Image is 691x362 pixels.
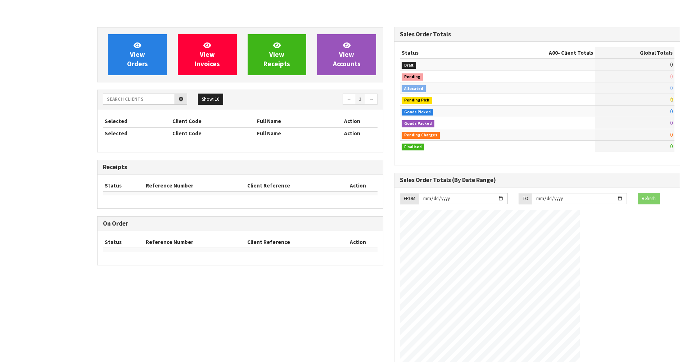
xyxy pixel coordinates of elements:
th: Client Reference [245,180,338,191]
span: 0 [670,73,673,80]
span: View Invoices [195,41,220,68]
span: Goods Packed [402,120,434,127]
span: 0 [670,119,673,126]
th: Selected [103,116,171,127]
span: Goods Picked [402,109,433,116]
span: Finalised [402,144,424,151]
h3: Receipts [103,164,378,171]
nav: Page navigation [245,94,378,106]
a: ViewInvoices [178,34,237,75]
span: 0 [670,96,673,103]
th: Full Name [255,116,326,127]
span: 0 [670,85,673,91]
th: Action [326,127,378,139]
th: Status [103,236,144,248]
h3: Sales Order Totals [400,31,674,38]
th: Full Name [255,127,326,139]
a: 1 [355,94,365,105]
span: 0 [670,61,673,68]
span: 0 [670,143,673,150]
input: Search clients [103,94,175,105]
th: - Client Totals [491,47,595,59]
span: 0 [670,131,673,138]
a: ViewReceipts [248,34,307,75]
span: View Orders [127,41,148,68]
span: Pending [402,73,423,81]
th: Client Code [171,127,255,139]
span: Draft [402,62,416,69]
button: Show: 10 [198,94,223,105]
a: → [365,94,378,105]
h3: On Order [103,220,378,227]
th: Client Code [171,116,255,127]
h3: Sales Order Totals (By Date Range) [400,177,674,184]
a: ViewOrders [108,34,167,75]
span: A00 [549,49,558,56]
span: View Accounts [333,41,361,68]
th: Reference Number [144,180,246,191]
a: ViewAccounts [317,34,376,75]
span: Pending Charges [402,132,440,139]
span: Pending Pick [402,97,432,104]
th: Action [338,180,378,191]
span: Allocated [402,85,426,92]
button: Refresh [638,193,660,204]
th: Action [326,116,378,127]
th: Client Reference [245,236,338,248]
div: FROM [400,193,419,204]
span: 0 [670,108,673,115]
th: Global Totals [595,47,674,59]
th: Reference Number [144,236,246,248]
th: Status [103,180,144,191]
a: ← [343,94,355,105]
th: Selected [103,127,171,139]
div: TO [519,193,532,204]
span: View Receipts [263,41,290,68]
th: Action [338,236,378,248]
th: Status [400,47,491,59]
